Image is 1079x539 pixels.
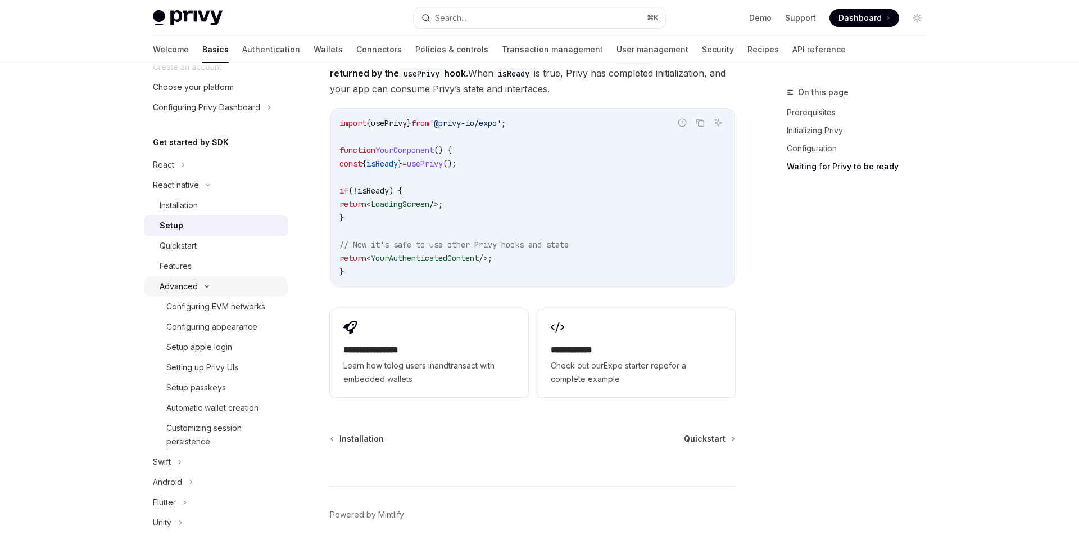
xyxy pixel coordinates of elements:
[838,12,882,24] span: Dashboard
[153,36,189,63] a: Welcome
[792,36,846,63] a: API reference
[144,195,288,215] a: Installation
[166,421,281,448] div: Customizing session persistence
[144,215,288,236] a: Setup
[348,186,353,196] span: (
[787,158,935,176] a: Waiting for Privy to be ready
[366,199,371,209] span: <
[693,115,708,130] button: Copy the contents from the code block
[399,68,444,80] code: usePrivy
[153,178,199,192] div: React native
[604,361,669,370] a: Expo starter repo
[339,267,344,277] span: }
[202,36,229,63] a: Basics
[371,118,407,128] span: usePrivy
[160,239,197,253] div: Quickstart
[144,97,288,118] button: Configuring Privy Dashboard
[493,68,534,80] code: isReady
[647,14,659,23] span: ⌘ K
[144,297,288,317] a: Configuring EVM networks
[144,256,288,276] a: Features
[153,101,260,114] div: Configuring Privy Dashboard
[429,118,501,128] span: '@privy-io/expo'
[411,118,429,128] span: from
[389,186,402,196] span: ) {
[153,136,229,149] h5: Get started by SDK
[908,9,926,27] button: Toggle dark mode
[429,199,438,209] span: />
[371,199,429,209] span: LoadingScreen
[551,359,722,386] span: Check out our for a complete example
[438,199,443,209] span: ;
[330,509,404,520] a: Powered by Mintlify
[407,118,411,128] span: }
[339,433,384,444] span: Installation
[785,12,816,24] a: Support
[684,433,734,444] a: Quickstart
[502,36,603,63] a: Transaction management
[330,50,735,97] span: To determine whether the Privy SDK has fully initialized, When is true, Privy has completed initi...
[166,340,232,354] div: Setup apple login
[339,240,569,250] span: // Now it's safe to use other Privy hooks and state
[160,280,198,293] div: Advanced
[684,433,726,444] span: Quickstart
[144,472,288,492] button: Android
[747,36,779,63] a: Recipes
[153,516,171,529] div: Unity
[339,199,366,209] span: return
[414,8,665,28] button: Search...⌘K
[407,159,443,169] span: usePrivy
[787,104,935,122] a: Prerequisites
[366,159,398,169] span: isReady
[144,276,288,297] button: Advanced
[402,159,407,169] span: =
[675,115,690,130] button: Report incorrect code
[443,159,456,169] span: ();
[160,219,183,232] div: Setup
[616,36,688,63] a: User management
[339,118,366,128] span: import
[392,361,434,370] a: log users in
[501,118,506,128] span: ;
[375,145,434,155] span: YourComponent
[749,12,772,24] a: Demo
[339,159,362,169] span: const
[415,36,488,63] a: Policies & controls
[153,80,234,94] div: Choose your platform
[242,36,300,63] a: Authentication
[711,115,726,130] button: Ask AI
[702,36,734,63] a: Security
[144,317,288,337] a: Configuring appearance
[160,199,198,212] div: Installation
[144,398,288,418] a: Automatic wallet creation
[434,145,452,155] span: () {
[330,309,528,397] a: **** **** **** *Learn how tolog users inandtransact with embedded wallets
[353,186,357,196] span: !
[144,357,288,378] a: Setting up Privy UIs
[366,118,371,128] span: {
[153,475,182,489] div: Android
[153,455,171,469] div: Swift
[144,77,288,97] a: Choose your platform
[339,145,375,155] span: function
[144,337,288,357] a: Setup apple login
[343,359,514,386] span: Learn how to and
[537,309,735,397] a: **** **** **Check out ourExpo starter repofor a complete example
[144,175,288,195] button: React native
[166,320,257,334] div: Configuring appearance
[144,452,288,472] button: Swift
[144,418,288,452] a: Customizing session persistence
[339,186,348,196] span: if
[356,36,402,63] a: Connectors
[371,253,479,263] span: YourAuthenticatedContent
[366,253,371,263] span: <
[144,236,288,256] a: Quickstart
[144,492,288,513] button: Flutter
[144,155,288,175] button: React
[153,496,176,509] div: Flutter
[339,253,366,263] span: return
[829,9,899,27] a: Dashboard
[144,378,288,398] a: Setup passkeys
[153,10,223,26] img: light logo
[160,259,192,273] div: Features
